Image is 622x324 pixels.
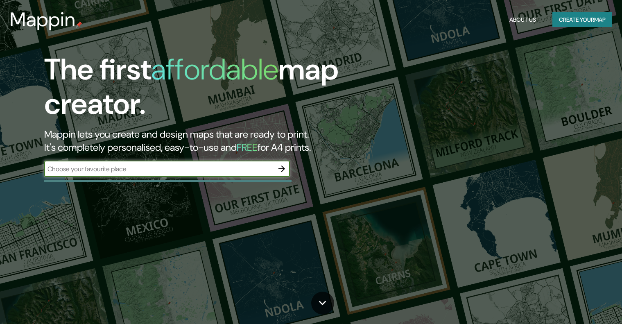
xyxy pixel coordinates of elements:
h3: Mappin [10,8,76,31]
input: Choose your favourite place [44,164,274,174]
h1: The first map creator. [44,52,355,128]
button: About Us [506,12,539,27]
iframe: Help widget launcher [549,292,613,315]
h1: affordable [151,50,278,88]
h2: Mappin lets you create and design maps that are ready to print. It's completely personalised, eas... [44,128,355,154]
button: Create yourmap [552,12,612,27]
h5: FREE [237,141,258,154]
img: mappin-pin [76,21,82,28]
